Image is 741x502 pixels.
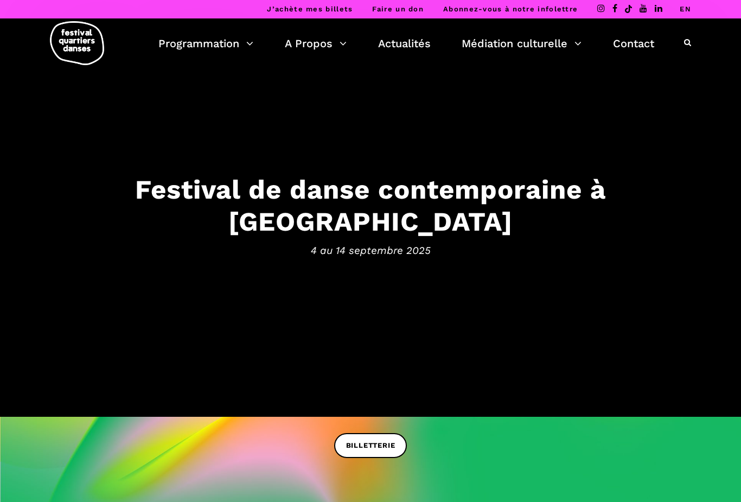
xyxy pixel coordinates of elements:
[443,5,578,13] a: Abonnez-vous à notre infolettre
[462,34,582,53] a: Médiation culturelle
[158,34,253,53] a: Programmation
[334,433,407,457] a: BILLETTERIE
[267,5,353,13] a: J’achète mes billets
[34,243,707,259] span: 4 au 14 septembre 2025
[346,440,395,452] span: BILLETTERIE
[613,34,654,53] a: Contact
[285,34,347,53] a: A Propos
[372,5,424,13] a: Faire un don
[378,34,431,53] a: Actualités
[680,5,691,13] a: EN
[34,173,707,237] h3: Festival de danse contemporaine à [GEOGRAPHIC_DATA]
[50,21,104,65] img: logo-fqd-med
